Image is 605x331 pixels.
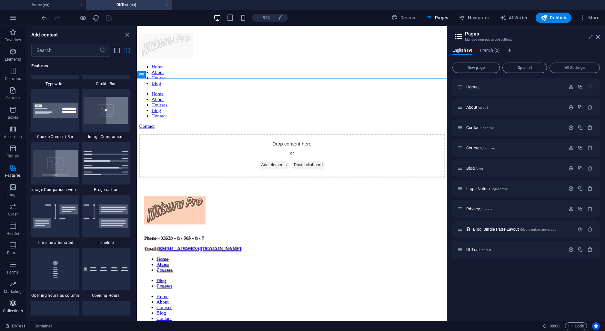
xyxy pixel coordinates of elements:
[464,125,565,130] div: Contact/contact
[389,13,418,23] button: Design
[423,13,451,23] button: Pages
[482,146,495,150] span: /courses
[82,134,130,139] span: Image Comparison
[8,221,71,226] span: Phone:
[587,84,593,90] div: The startpage cannot be deleted
[550,63,600,73] button: All Settings
[92,14,100,22] i: Reload page
[592,322,600,330] button: Usercentrics
[84,204,128,228] img: timeline1.svg
[543,322,560,330] h6: Session time
[541,15,566,21] span: Publish
[459,15,489,21] span: Navigator
[6,231,19,236] p: Header
[35,322,53,330] nav: breadcrumb
[5,173,21,178] p: Features
[587,125,593,130] div: Remove
[163,142,198,151] span: Paste clipboard
[31,89,79,139] div: Cookie Consent Bar
[578,105,583,110] div: Duplicate
[568,125,574,130] div: Settings
[92,14,100,22] button: reload
[262,14,272,22] h6: 95%
[471,227,574,231] div: Blog: Single Page Layout/blog-single-page-layout
[464,85,565,89] div: Home/
[31,248,79,298] div: Opening hours as column
[565,322,587,330] button: Code
[41,14,48,22] i: Undo: Change pages (Ctrl+Z)
[466,125,494,130] span: Click to open page
[84,267,128,271] img: opening-hours.svg
[587,206,593,212] div: Remove
[578,145,583,151] div: Duplicate
[31,62,130,70] h6: Features
[82,89,130,139] div: Image Comparison
[82,248,130,298] div: Opening Hours
[554,324,555,328] span: :
[500,15,528,21] span: AI Writer
[497,13,530,23] button: AI Writer
[31,81,79,86] span: Typewriter
[577,13,602,23] button: More
[578,84,583,90] div: Duplicate
[568,247,574,252] div: Settings
[82,195,130,245] div: Timeline
[480,207,492,211] span: /privacy
[550,322,560,330] span: 00 00
[456,13,492,23] button: Navigator
[568,145,574,151] div: Settings
[464,186,565,191] div: Legal Notice/legal-notice
[475,167,483,170] span: /blog
[480,46,500,55] span: French (2)
[568,165,574,171] div: Settings
[3,308,23,314] p: Collections
[452,48,600,60] div: Language Tabs
[466,166,483,171] span: Click to open page
[5,57,21,62] p: Elements
[481,126,494,130] span: /contact
[587,226,593,232] div: Remove
[22,221,70,226] span: +33633 - 0 - 565 - 0 - 7
[79,14,87,22] button: Click here to leave preview mode and continue editing
[568,84,574,90] div: Settings
[252,14,275,22] button: 95%
[579,15,600,21] span: More
[536,13,571,23] button: Publish
[82,187,130,192] span: Progress bar
[587,105,593,110] div: Remove
[123,31,131,39] button: close panel
[4,289,22,294] p: Marketing
[7,250,19,256] p: Footer
[426,15,448,21] span: Pages
[31,134,79,139] span: Cookie Consent Bar
[490,187,509,191] span: /legal-notice
[465,37,587,43] h3: Manage your pages and settings
[464,146,565,150] div: Courses/courses
[7,270,19,275] p: Forms
[464,166,565,170] div: Blog/blog
[82,142,130,192] div: Progress bar
[8,212,18,217] p: Slider
[5,322,25,330] a: Click to cancel selection. Double-click to open Pages
[31,240,79,245] span: Timeline alternated
[478,85,479,89] span: /
[35,322,53,330] span: Click to select. Double-click to edit
[587,165,593,171] div: Remove
[568,105,574,110] div: Settings
[4,134,22,139] p: Accordion
[452,46,472,55] span: English (9)
[466,85,479,89] span: Click to open page
[466,226,471,232] div: This layout is used as a template for all items (e.g. a blog post) of this collection. The conten...
[455,66,497,70] span: New page
[578,226,583,232] div: Settings
[7,154,19,159] p: Tables
[84,151,128,175] img: progress-bar.svg
[578,165,583,171] div: Duplicate
[82,240,130,245] span: Timeline
[478,106,488,109] span: /about
[33,204,78,228] img: timeline-alternated.svg
[31,142,79,192] div: Image Comparison with track
[568,322,584,330] span: Code
[464,105,565,109] div: About/about
[473,227,556,232] span: Blog: Single Page Layout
